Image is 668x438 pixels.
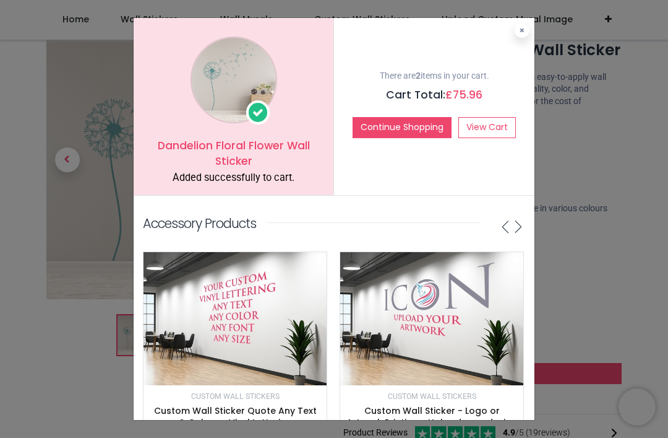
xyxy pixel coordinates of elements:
[453,87,482,102] span: 75.96
[143,138,324,169] h5: Dandelion Floral Flower Wall Sticker
[143,214,256,232] p: Accessory Products
[143,252,327,385] img: image_512
[388,391,476,401] a: Custom Wall Stickers
[353,117,452,138] button: Continue Shopping
[191,37,277,123] img: image_1024
[143,171,324,185] div: Added successfully to cart.
[343,87,525,103] h5: Cart Total:
[388,392,476,401] small: Custom Wall Stickers
[416,71,421,81] b: 2
[445,87,482,102] span: £
[346,405,517,429] a: Custom Wall Sticker - Logo or Artwork Printing - Upload your design
[191,392,280,401] small: Custom Wall Stickers
[458,117,516,138] a: View Cart
[154,405,317,429] a: Custom Wall Sticker Quote Any Text & Colour - Vinyl Lettering
[340,252,523,385] img: image_512
[191,391,280,401] a: Custom Wall Stickers
[343,70,525,82] p: There are items in your cart.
